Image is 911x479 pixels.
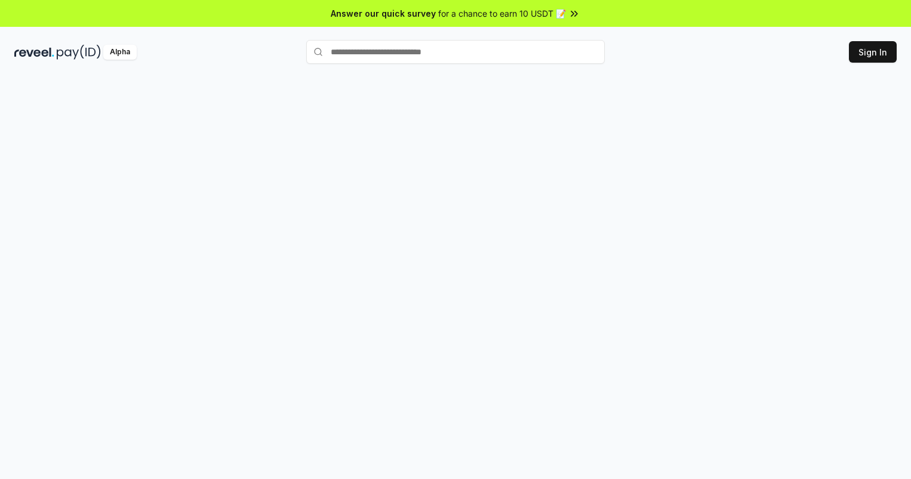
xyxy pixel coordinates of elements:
div: Alpha [103,45,137,60]
img: reveel_dark [14,45,54,60]
span: Answer our quick survey [331,7,436,20]
img: pay_id [57,45,101,60]
span: for a chance to earn 10 USDT 📝 [438,7,566,20]
button: Sign In [849,41,897,63]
